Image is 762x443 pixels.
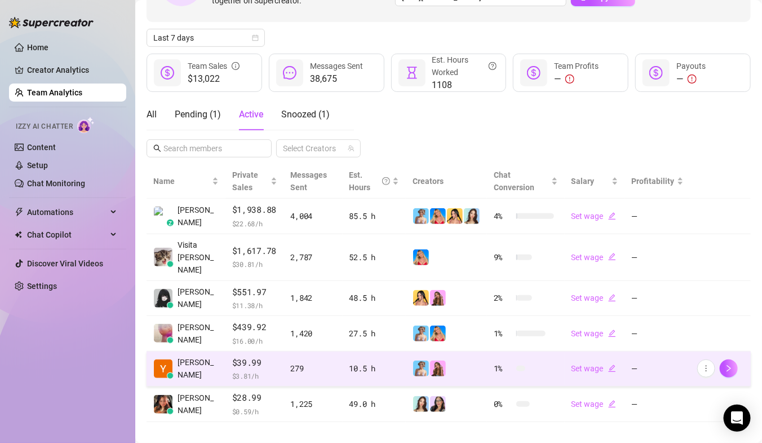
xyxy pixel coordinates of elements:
[625,234,690,281] td: —
[27,143,56,152] a: Content
[154,207,172,225] img: Paul James Sori…
[178,356,219,381] span: [PERSON_NAME]
[178,286,219,310] span: [PERSON_NAME]
[27,282,57,291] a: Settings
[77,117,95,133] img: AI Chatter
[571,177,595,186] span: Salary
[464,208,480,224] img: Amelia
[565,74,574,84] span: exclamation-circle
[16,121,73,132] span: Izzy AI Chatter
[432,78,497,92] span: 1108
[571,293,616,302] a: Set wageedit
[147,108,157,121] div: All
[406,164,487,199] th: Creators
[725,365,733,372] span: right
[9,17,94,28] img: logo-BBDzfeDw.svg
[27,226,107,244] span: Chat Copilot
[232,321,277,334] span: $439.92
[571,329,616,338] a: Set wageedit
[232,244,277,258] span: $1,617.78
[232,170,258,192] span: Private Sales
[494,327,512,340] span: 1 %
[232,300,277,311] span: $ 11.38 /h
[349,292,399,304] div: 48.5 h
[161,66,174,80] span: dollar-circle
[154,395,172,414] img: Aliyah Espiritu
[430,290,446,306] img: Ari
[291,327,336,340] div: 1,420
[349,169,390,194] div: Est. Hours
[349,398,399,410] div: 49.0 h
[571,400,616,409] a: Set wageedit
[608,400,616,408] span: edit
[310,72,363,86] span: 38,675
[153,175,210,187] span: Name
[554,72,599,86] div: —
[571,212,616,221] a: Set wageedit
[163,142,256,155] input: Search members
[27,203,107,221] span: Automations
[625,316,690,352] td: —
[632,177,675,186] span: Profitability
[571,364,616,373] a: Set wageedit
[27,61,117,79] a: Creator Analytics
[676,62,706,71] span: Payouts
[625,281,690,317] td: —
[676,72,706,86] div: —
[232,370,277,381] span: $ 3.81 /h
[178,204,219,229] span: [PERSON_NAME]
[232,218,277,229] span: $ 22.68 /h
[154,248,172,266] img: Visita Renz Edw…
[291,292,336,304] div: 1,842
[281,109,330,120] span: Snoozed ( 1 )
[608,365,616,372] span: edit
[15,231,22,239] img: Chat Copilot
[413,290,429,306] img: Jocelyn
[232,286,277,299] span: $551.97
[413,326,429,341] img: Vanessa
[310,62,363,71] span: Messages Sent
[625,352,690,387] td: —
[188,60,240,72] div: Team Sales
[291,170,327,192] span: Messages Sent
[494,292,512,304] span: 2 %
[494,398,512,410] span: 0 %
[232,391,277,405] span: $28.99
[430,396,446,412] img: Sami
[494,210,512,222] span: 4 %
[232,203,277,217] span: $1,938.88
[232,258,277,270] span: $ 30.81 /h
[649,66,663,80] span: dollar-circle
[608,294,616,302] span: edit
[252,34,259,41] span: calendar
[188,72,240,86] span: $13,022
[625,387,690,422] td: —
[405,66,419,80] span: hourglass
[27,259,103,268] a: Discover Viral Videos
[447,208,463,224] img: Jocelyn
[413,208,429,224] img: Vanessa
[291,398,336,410] div: 1,225
[154,289,172,308] img: Cris Napay
[571,253,616,262] a: Set wageedit
[147,164,225,199] th: Name
[413,396,429,412] img: Amelia
[349,362,399,375] div: 10.5 h
[527,66,541,80] span: dollar-circle
[153,29,258,46] span: Last 7 days
[349,251,399,264] div: 52.5 h
[178,321,219,346] span: [PERSON_NAME]
[724,405,751,432] div: Open Intercom Messenger
[291,251,336,264] div: 2,787
[178,239,219,276] span: Visita [PERSON_NAME]
[291,362,336,375] div: 279
[291,210,336,222] div: 4,004
[432,54,497,78] div: Est. Hours Worked
[348,145,355,152] span: team
[382,169,390,194] span: question-circle
[27,161,48,170] a: Setup
[239,109,263,120] span: Active
[27,179,85,188] a: Chat Monitoring
[608,330,616,337] span: edit
[413,249,429,265] img: Ashley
